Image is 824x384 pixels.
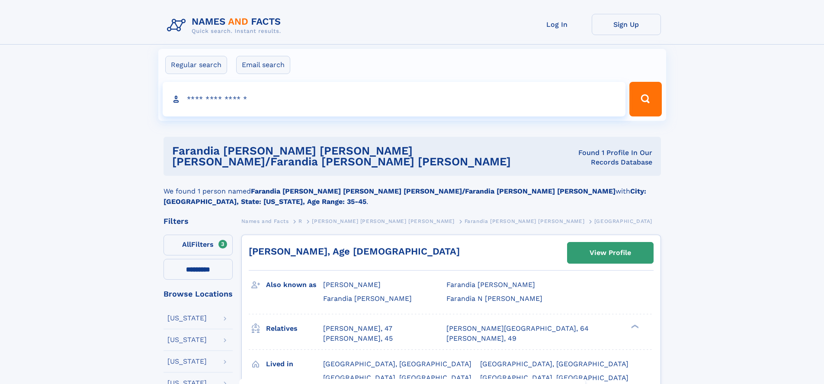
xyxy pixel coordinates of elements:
[167,315,207,322] div: [US_STATE]
[594,218,652,224] span: [GEOGRAPHIC_DATA]
[568,242,653,263] a: View Profile
[323,374,471,382] span: [GEOGRAPHIC_DATA], [GEOGRAPHIC_DATA]
[164,187,646,206] b: City: [GEOGRAPHIC_DATA], State: [US_STATE], Age Range: 35-45
[164,14,288,37] img: Logo Names and Facts
[266,321,323,336] h3: Relatives
[446,324,589,333] a: [PERSON_NAME][GEOGRAPHIC_DATA], 64
[465,216,585,226] a: Farandia [PERSON_NAME] [PERSON_NAME]
[298,218,302,224] span: R
[164,217,233,225] div: Filters
[298,216,302,226] a: R
[241,216,289,226] a: Names and Facts
[446,294,542,303] span: Farandia N [PERSON_NAME]
[236,56,290,74] label: Email search
[312,218,455,224] span: [PERSON_NAME] [PERSON_NAME] [PERSON_NAME]
[164,235,233,255] label: Filters
[167,358,207,365] div: [US_STATE]
[323,334,393,343] a: [PERSON_NAME], 45
[323,324,392,333] a: [PERSON_NAME], 47
[592,14,661,35] a: Sign Up
[266,278,323,292] h3: Also known as
[249,246,460,257] a: [PERSON_NAME], Age [DEMOGRAPHIC_DATA]
[266,357,323,371] h3: Lived in
[480,360,628,368] span: [GEOGRAPHIC_DATA], [GEOGRAPHIC_DATA]
[167,336,207,343] div: [US_STATE]
[561,148,652,167] div: Found 1 Profile In Our Records Database
[164,176,661,207] div: We found 1 person named with .
[323,294,412,303] span: Farandia [PERSON_NAME]
[446,281,535,289] span: Farandia [PERSON_NAME]
[629,82,661,116] button: Search Button
[480,374,628,382] span: [GEOGRAPHIC_DATA], [GEOGRAPHIC_DATA]
[323,281,381,289] span: [PERSON_NAME]
[312,216,455,226] a: [PERSON_NAME] [PERSON_NAME] [PERSON_NAME]
[590,243,631,263] div: View Profile
[251,187,616,195] b: Farandia [PERSON_NAME] [PERSON_NAME] [PERSON_NAME]/Farandia [PERSON_NAME] [PERSON_NAME]
[629,324,639,329] div: ❯
[446,334,516,343] a: [PERSON_NAME], 49
[323,360,471,368] span: [GEOGRAPHIC_DATA], [GEOGRAPHIC_DATA]
[164,290,233,298] div: Browse Locations
[163,82,626,116] input: search input
[465,218,585,224] span: Farandia [PERSON_NAME] [PERSON_NAME]
[523,14,592,35] a: Log In
[165,56,227,74] label: Regular search
[172,145,561,167] h1: farandia [PERSON_NAME] [PERSON_NAME] [PERSON_NAME]/farandia [PERSON_NAME] [PERSON_NAME]
[182,240,191,248] span: All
